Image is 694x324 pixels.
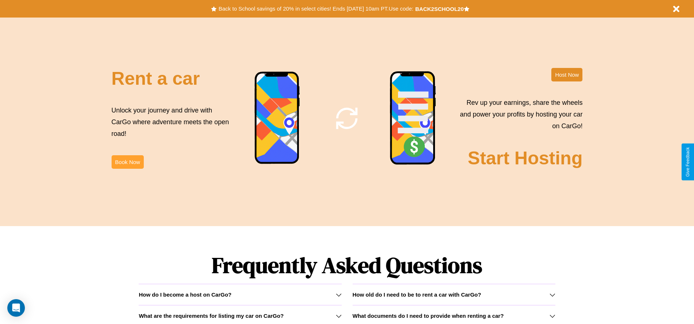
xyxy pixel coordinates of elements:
[112,104,232,140] p: Unlock your journey and drive with CarGo where adventure meets the open road!
[455,97,582,132] p: Rev up your earnings, share the wheels and power your profits by hosting your car on CarGo!
[390,71,436,166] img: phone
[139,247,555,284] h1: Frequently Asked Questions
[685,147,690,177] div: Give Feedback
[112,68,200,89] h2: Rent a car
[353,291,481,298] h3: How old do I need to be to rent a car with CarGo?
[415,6,464,12] b: BACK2SCHOOL20
[112,155,144,169] button: Book Now
[353,313,504,319] h3: What documents do I need to provide when renting a car?
[254,71,300,165] img: phone
[468,148,583,169] h2: Start Hosting
[551,68,582,81] button: Host Now
[217,4,415,14] button: Back to School savings of 20% in select cities! Ends [DATE] 10am PT.Use code:
[139,291,231,298] h3: How do I become a host on CarGo?
[139,313,284,319] h3: What are the requirements for listing my car on CarGo?
[7,299,25,317] div: Open Intercom Messenger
